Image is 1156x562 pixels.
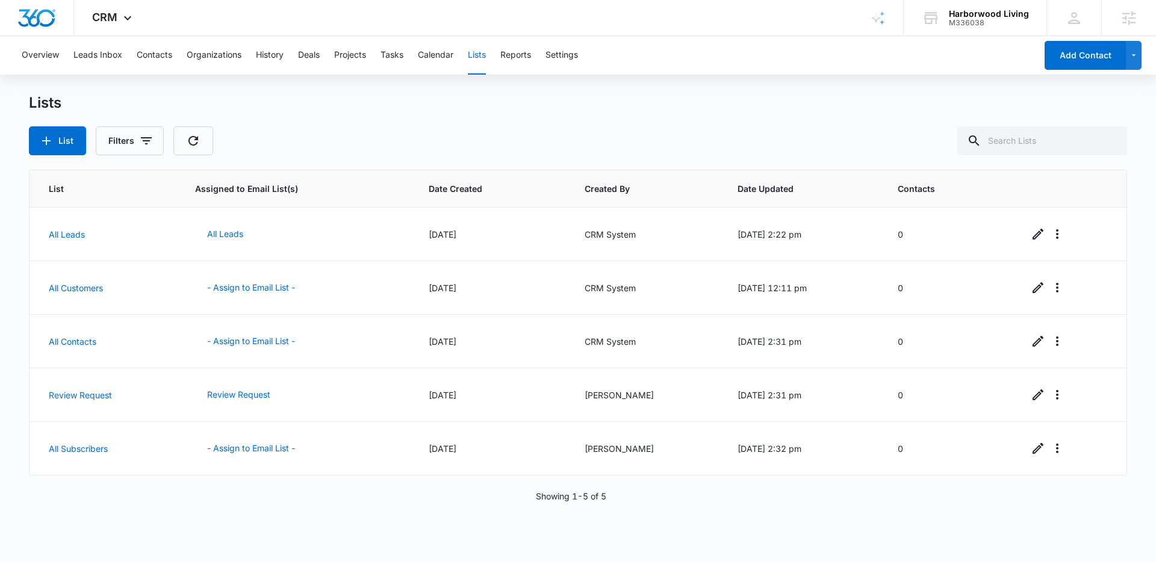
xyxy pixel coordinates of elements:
td: 0 [883,261,1014,315]
div: account id [949,19,1029,27]
a: Review Request [49,390,112,400]
button: List [29,126,86,155]
div: [DATE] 2:22 pm [738,228,868,241]
td: 0 [883,208,1014,261]
div: [DATE] 2:32 pm [738,442,868,455]
a: All Leads [49,229,85,239]
button: Calendar [418,36,453,75]
button: - Assign to Email List - [195,434,307,463]
div: [DATE] 2:31 pm [738,389,868,401]
td: CRM System [570,261,723,315]
span: Date Updated [738,182,851,195]
button: Lists [468,36,486,75]
button: Overflow Menu [1048,278,1067,297]
button: - Assign to Email List - [195,327,307,356]
div: [DATE] 2:31 pm [738,335,868,348]
td: CRM System [570,315,723,368]
button: Overflow Menu [1048,385,1067,404]
button: Overflow Menu [1048,332,1067,351]
button: Projects [334,36,366,75]
span: CRM [92,11,117,23]
div: [DATE] [429,228,556,241]
td: 0 [883,422,1014,475]
button: Overview [22,36,59,75]
div: [DATE] [429,282,556,294]
button: Contacts [137,36,172,75]
a: Edit [1028,332,1048,351]
a: All Contacts [49,336,96,347]
span: Created By [585,182,691,195]
p: Showing 1-5 of 5 [536,490,606,502]
td: 0 [883,315,1014,368]
span: List [49,182,149,195]
button: Organizations [187,36,241,75]
td: 0 [883,368,1014,422]
a: All Subscribers [49,443,108,454]
input: Search Lists [957,126,1127,155]
button: Overflow Menu [1048,224,1067,244]
a: All Customers [49,283,103,293]
td: [PERSON_NAME] [570,422,723,475]
div: [DATE] [429,442,556,455]
button: Filters [96,126,164,155]
button: Review Request [195,380,282,409]
div: [DATE] [429,389,556,401]
button: All Leads [195,220,255,249]
button: Overflow Menu [1048,439,1067,458]
span: Assigned to Email List(s) [195,182,382,195]
button: Reports [500,36,531,75]
span: Contacts [898,182,982,195]
td: [PERSON_NAME] [570,368,723,422]
button: - Assign to Email List - [195,273,307,302]
h1: Lists [29,94,61,112]
div: [DATE] 12:11 pm [738,282,868,294]
button: Add Contact [1045,41,1126,70]
div: [DATE] [429,335,556,348]
a: Edit [1028,385,1048,404]
div: account name [949,9,1029,19]
td: CRM System [570,208,723,261]
button: Deals [298,36,320,75]
span: Date Created [429,182,538,195]
button: Tasks [381,36,403,75]
button: Leads Inbox [73,36,122,75]
button: Settings [545,36,578,75]
a: Edit [1028,224,1048,244]
button: History [256,36,284,75]
a: Edit [1028,278,1048,297]
a: Edit [1028,439,1048,458]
